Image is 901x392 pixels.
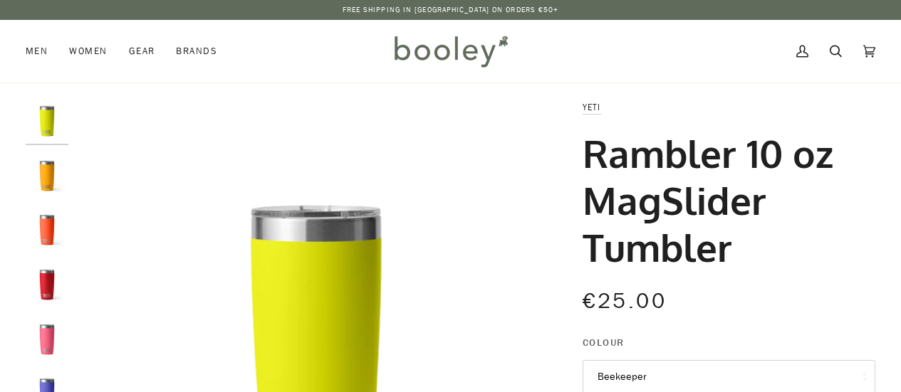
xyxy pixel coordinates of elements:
[58,20,118,83] a: Women
[176,44,217,58] span: Brands
[583,129,865,270] h1: Rambler 10 oz MagSlider Tumbler
[583,287,667,316] span: €25.00
[343,4,559,16] p: Free Shipping in [GEOGRAPHIC_DATA] on Orders €50+
[26,318,68,361] img: Yeti Rambler 10oz Tumbler Tropical Pink - Booley Galway
[129,44,155,58] span: Gear
[26,154,68,197] img: Yeti Rambler 10 oz MagSlider Tumbler Beekeeper - Booley Galway
[583,335,625,350] span: Colour
[26,44,48,58] span: Men
[118,20,166,83] a: Gear
[26,20,58,83] a: Men
[26,100,68,142] img: Yeti Rambler 10 oz MagSlider Tumbler Firefly Yellow - Booley Galway
[388,31,513,72] img: Booley
[165,20,228,83] a: Brands
[69,44,107,58] span: Women
[26,208,68,251] img: Yeti Rambler 10 oz MagSlider Tumbler Papaya - Booley Galway
[26,263,68,306] img: Yeti Rambler 10 oz MagSlider Tumbler Rescue Red - Booley Galway
[583,101,601,113] a: YETI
